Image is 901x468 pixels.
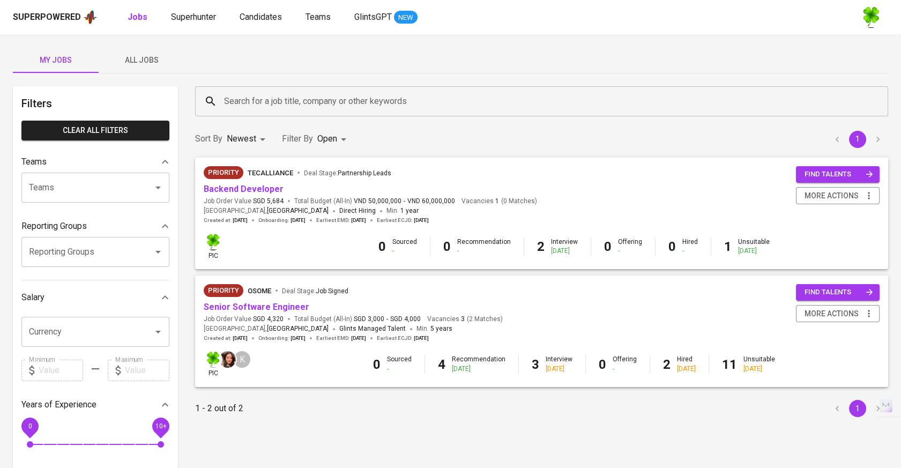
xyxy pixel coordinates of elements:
[386,207,419,214] span: Min.
[28,422,32,429] span: 0
[267,206,329,217] span: [GEOGRAPHIC_DATA]
[387,355,412,373] div: Sourced
[461,197,537,206] span: Vacancies ( 0 Matches )
[151,324,166,339] button: Open
[258,335,306,342] span: Onboarding :
[294,315,421,324] span: Total Budget (All-In)
[494,197,499,206] span: 1
[204,285,243,296] span: Priority
[805,286,873,299] span: find talents
[682,237,698,256] div: Hired
[386,315,388,324] span: -
[860,6,882,28] img: f9493b8c-82b8-4f41-8722-f5d69bb1b761.jpg
[618,247,642,256] div: -
[248,169,293,177] span: TecAlliance
[171,11,218,24] a: Superhunter
[21,398,96,411] p: Years of Experience
[457,247,511,256] div: -
[677,355,696,373] div: Hired
[354,315,384,324] span: SGD 3,000
[21,216,169,237] div: Reporting Groups
[171,12,216,22] span: Superhunter
[282,287,348,295] span: Deal Stage :
[604,239,612,254] b: 0
[155,422,166,429] span: 10+
[537,239,545,254] b: 2
[532,357,539,372] b: 3
[849,400,866,417] button: page 1
[387,365,412,374] div: -
[128,12,147,22] b: Jobs
[128,11,150,24] a: Jobs
[204,184,284,194] a: Backend Developer
[796,166,880,183] button: find talents
[151,180,166,195] button: Open
[204,335,248,342] span: Created at :
[613,365,637,374] div: -
[204,315,284,324] span: Job Order Value
[21,220,87,233] p: Reporting Groups
[805,168,873,181] span: find talents
[354,197,401,206] span: VND 50,000,000
[743,365,775,374] div: [DATE]
[248,287,271,295] span: Osome
[827,400,888,417] nav: pagination navigation
[204,350,222,378] div: pic
[30,124,161,137] span: Clear All filters
[416,325,452,332] span: Min.
[796,305,880,323] button: more actions
[306,11,333,24] a: Teams
[13,9,98,25] a: Superpoweredapp logo
[796,284,880,301] button: find talents
[339,207,376,214] span: Direct Hiring
[204,197,284,206] span: Job Order Value
[291,217,306,224] span: [DATE]
[351,217,366,224] span: [DATE]
[317,133,337,144] span: Open
[827,131,888,148] nav: pagination navigation
[599,357,606,372] b: 0
[240,11,284,24] a: Candidates
[13,11,81,24] div: Superpowered
[267,324,329,335] span: [GEOGRAPHIC_DATA]
[551,237,578,256] div: Interview
[233,350,251,369] div: K
[805,189,859,203] span: more actions
[253,315,284,324] span: SGD 4,320
[105,54,178,67] span: All Jobs
[253,197,284,206] span: SGD 5,684
[618,237,642,256] div: Offering
[204,166,243,179] div: New Job received from Demand Team
[390,315,421,324] span: SGD 4,000
[258,217,306,224] span: Onboarding :
[392,237,417,256] div: Sourced
[400,207,419,214] span: 1 year
[21,155,47,168] p: Teams
[227,129,269,149] div: Newest
[316,287,348,295] span: Job Signed
[39,360,83,381] input: Value
[21,291,44,304] p: Salary
[233,217,248,224] span: [DATE]
[414,217,429,224] span: [DATE]
[219,351,236,368] img: thao.thai@glints.com
[738,237,770,256] div: Unsuitable
[291,335,306,342] span: [DATE]
[677,365,696,374] div: [DATE]
[21,394,169,415] div: Years of Experience
[317,129,350,149] div: Open
[204,302,309,312] a: Senior Software Engineer
[339,325,406,332] span: Glints Managed Talent
[354,12,392,22] span: GlintsGPT
[195,132,222,145] p: Sort By
[21,287,169,308] div: Salary
[427,315,503,324] span: Vacancies ( 2 Matches )
[21,151,169,173] div: Teams
[430,325,452,332] span: 5 years
[805,307,859,321] span: more actions
[21,121,169,140] button: Clear All filters
[668,239,676,254] b: 0
[204,233,222,261] div: pic
[373,357,381,372] b: 0
[407,197,455,206] span: VND 60,000,000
